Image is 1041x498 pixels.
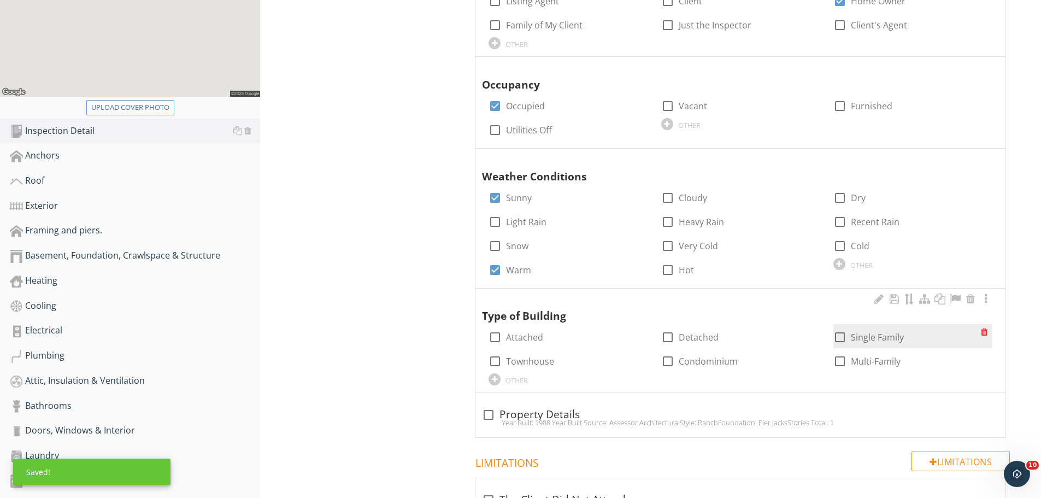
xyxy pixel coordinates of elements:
[506,241,528,251] label: Snow
[10,274,260,288] div: Heating
[482,61,973,93] div: Occupancy
[851,356,901,367] label: Multi-Family
[851,216,899,227] label: Recent Rain
[10,199,260,213] div: Exterior
[10,249,260,263] div: Basement, Foundation, Crawlspace & Structure
[679,192,707,203] label: Cloudy
[679,20,751,31] label: Just the Inspector
[506,265,531,276] label: Warm
[505,376,528,385] div: OTHER
[10,374,260,388] div: Attic, Insulation & Ventilation
[10,424,260,438] div: Doors, Windows & Interior
[505,40,528,49] div: OTHER
[911,452,1010,471] div: Limitations
[679,101,707,112] label: Vacant
[482,293,973,325] div: Type of Building
[10,149,260,163] div: Anchors
[851,332,904,343] label: Single Family
[10,399,260,413] div: Bathrooms
[851,101,892,112] label: Furnished
[506,332,543,343] label: Attached
[10,299,260,313] div: Cooling
[10,124,260,138] div: Inspection Detail
[850,261,873,269] div: OTHER
[679,241,718,251] label: Very Cold
[86,100,174,115] button: Upload cover photo
[10,349,260,363] div: Plumbing
[10,174,260,188] div: Roof
[91,102,169,113] div: Upload cover photo
[679,265,694,276] label: Hot
[506,20,583,31] label: Family of My Client
[10,474,260,488] div: Kitchen
[679,356,738,367] label: Condominium
[506,101,545,112] label: Occupied
[482,153,973,185] div: Weather Conditions
[679,216,724,227] label: Heavy Rain
[475,452,1010,470] h4: Limitations
[10,224,260,238] div: Framing and piers.
[10,449,260,463] div: Laundry
[10,324,260,338] div: Electrical
[851,20,907,31] label: Client's Agent
[506,216,546,227] label: Light Rain
[506,192,532,203] label: Sunny
[506,125,552,136] label: Utilities Off
[13,459,170,485] div: Saved!
[482,418,999,427] div: Year Built: 1988 Year Built Source: Assessor ArchitecturalStyle: RanchFoundation: Pier JacksStori...
[1026,461,1039,470] span: 10
[851,192,866,203] label: Dry
[506,356,554,367] label: Townhouse
[1004,461,1030,487] iframe: Intercom live chat
[679,332,719,343] label: Detached
[678,121,701,130] div: OTHER
[851,241,869,251] label: Cold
